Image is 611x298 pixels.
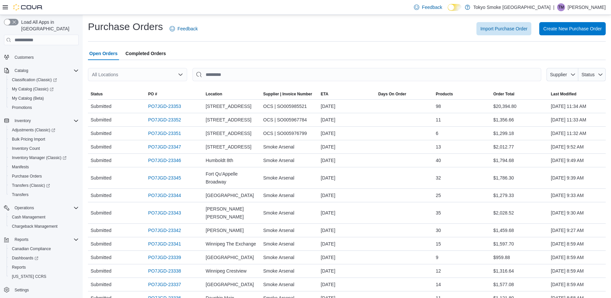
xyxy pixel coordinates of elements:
[9,104,35,112] a: Promotions
[548,89,606,99] button: Last Modified
[9,145,79,152] span: Inventory Count
[9,172,79,180] span: Purchase Orders
[91,102,111,110] span: Submitted
[12,286,79,294] span: Settings
[7,172,81,181] button: Purchase Orders
[321,91,328,97] span: ETA
[12,137,45,142] span: Bulk Pricing Import
[261,89,318,99] button: Supplier | Invoice Number
[12,236,79,244] span: Reports
[318,206,376,219] div: [DATE]
[376,89,433,99] button: Days On Order
[9,263,28,271] a: Reports
[436,102,441,110] span: 98
[91,156,111,164] span: Submitted
[12,117,33,125] button: Inventory
[548,224,606,237] div: [DATE] 9:27 AM
[436,226,441,234] span: 30
[9,85,56,93] a: My Catalog (Classic)
[206,267,247,275] span: Winnipeg Crestview
[411,1,445,14] a: Feedback
[318,278,376,291] div: [DATE]
[261,237,318,250] div: Smoke Arsenal
[91,226,111,234] span: Submitted
[493,91,514,97] span: Order Total
[148,174,181,182] a: PO7JGD-23345
[261,171,318,184] div: Smoke Arsenal
[491,171,548,184] div: $1,786.30
[491,206,548,219] div: $2,028.52
[148,226,181,234] a: PO7JGD-23342
[448,4,462,11] input: Dark Mode
[318,140,376,153] div: [DATE]
[548,264,606,278] div: [DATE] 8:59 AM
[206,91,222,97] div: Location
[318,237,376,250] div: [DATE]
[261,189,318,202] div: Smoke Arsenal
[148,156,181,164] a: PO7JGD-23346
[9,273,79,281] span: Washington CCRS
[261,224,318,237] div: Smoke Arsenal
[148,281,181,288] a: PO7JGD-23337
[91,191,111,199] span: Submitted
[9,135,79,143] span: Bulk Pricing Import
[318,89,376,99] button: ETA
[148,91,157,97] span: PO #
[539,22,606,35] button: Create New Purchase Order
[148,209,181,217] a: PO7JGD-23343
[548,100,606,113] div: [DATE] 11:34 AM
[9,94,79,102] span: My Catalog (Beta)
[12,86,54,92] span: My Catalog (Classic)
[582,72,595,77] span: Status
[547,68,578,81] button: Supplier
[12,183,50,188] span: Transfers (Classic)
[12,77,57,83] span: Classification (Classic)
[148,267,181,275] a: PO7JGD-23338
[378,91,406,97] span: Days On Order
[318,189,376,202] div: [DATE]
[206,205,258,221] span: [PERSON_NAME] [PERSON_NAME]
[15,205,34,211] span: Operations
[12,67,79,75] span: Catalog
[148,129,181,137] a: PO7JGD-23351
[126,47,166,60] span: Completed Orders
[148,116,181,124] a: PO7JGD-23352
[9,245,79,253] span: Canadian Compliance
[12,192,28,197] span: Transfers
[1,235,81,244] button: Reports
[553,3,554,11] p: |
[568,3,606,11] p: [PERSON_NAME]
[7,162,81,172] button: Manifests
[91,116,111,124] span: Submitted
[9,76,79,84] span: Classification (Classic)
[318,127,376,140] div: [DATE]
[9,222,60,230] a: Chargeback Management
[12,255,38,261] span: Dashboards
[9,254,79,262] span: Dashboards
[148,102,181,110] a: PO7JGD-23353
[12,174,42,179] span: Purchase Orders
[436,91,453,97] span: Products
[548,189,606,202] div: [DATE] 9:33 AM
[9,135,48,143] a: Bulk Pricing Import
[491,251,548,264] div: $959.88
[261,140,318,153] div: Smoke Arsenal
[12,274,46,279] span: [US_STATE] CCRS
[15,68,28,73] span: Catalog
[1,52,81,62] button: Customers
[318,100,376,113] div: [DATE]
[1,116,81,125] button: Inventory
[318,251,376,264] div: [DATE]
[12,265,26,270] span: Reports
[9,254,41,262] a: Dashboards
[318,264,376,278] div: [DATE]
[551,91,576,97] span: Last Modified
[9,182,53,189] a: Transfers (Classic)
[12,236,31,244] button: Reports
[9,213,79,221] span: Cash Management
[1,285,81,295] button: Settings
[9,182,79,189] span: Transfers (Classic)
[12,164,29,170] span: Manifests
[9,145,43,152] a: Inventory Count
